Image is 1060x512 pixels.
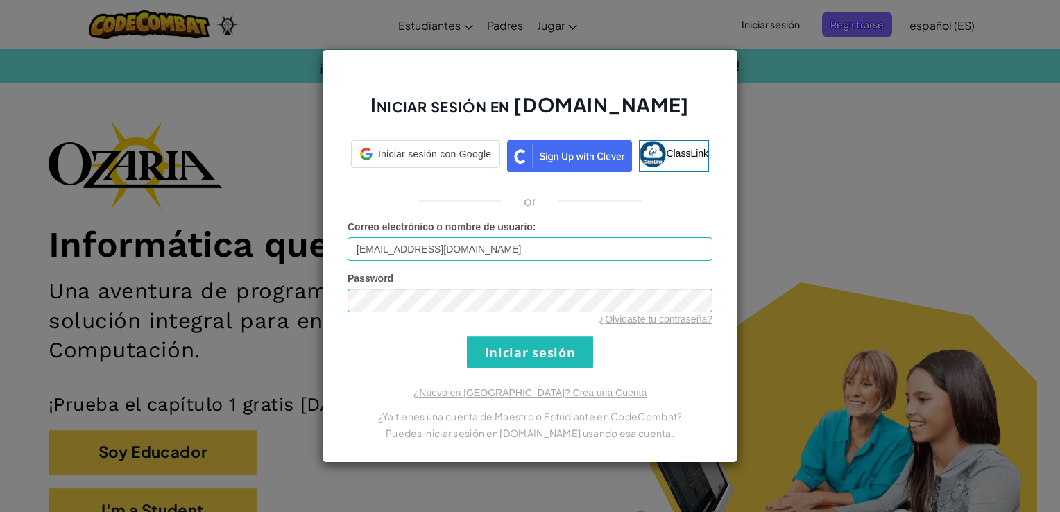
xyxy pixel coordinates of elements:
[507,140,632,172] img: clever_sso_button@2x.png
[348,92,712,132] h2: Iniciar sesión en [DOMAIN_NAME]
[666,148,708,159] span: ClassLink
[351,140,500,168] div: Iniciar sesión con Google
[348,408,712,425] p: ¿Ya tienes una cuenta de Maestro o Estudiante en CodeCombat?
[413,387,647,398] a: ¿Nuevo en [GEOGRAPHIC_DATA]? Crea una Cuenta
[467,336,593,368] input: Iniciar sesión
[640,141,666,167] img: classlink-logo-small.png
[599,314,712,325] a: ¿Olvidaste tu contraseña?
[378,147,491,161] span: Iniciar sesión con Google
[348,425,712,441] p: Puedes iniciar sesión en [DOMAIN_NAME] usando esa cuenta.
[348,220,536,234] label: :
[351,140,500,172] a: Iniciar sesión con Google
[348,273,393,284] span: Password
[348,221,533,232] span: Correo electrónico o nombre de usuario
[524,193,537,210] p: or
